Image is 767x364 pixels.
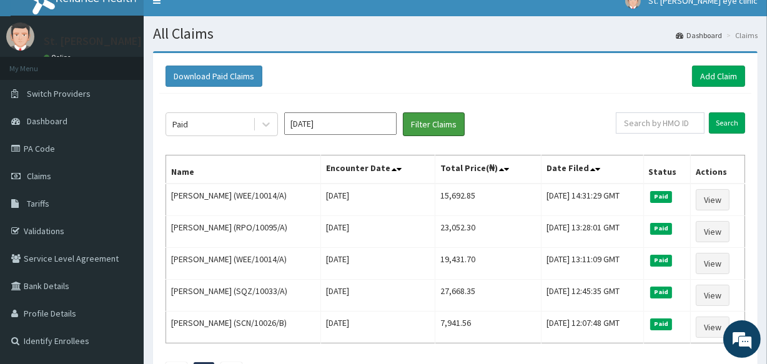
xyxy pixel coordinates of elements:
[166,66,262,87] button: Download Paid Claims
[541,248,643,280] td: [DATE] 13:11:09 GMT
[6,22,34,51] img: User Image
[65,70,210,86] div: Chat with us now
[541,312,643,343] td: [DATE] 12:07:48 GMT
[696,253,730,274] a: View
[166,184,321,216] td: [PERSON_NAME] (WEE/10014/A)
[696,317,730,338] a: View
[435,312,542,343] td: 7,941.56
[616,112,705,134] input: Search by HMO ID
[435,216,542,248] td: 23,052.30
[435,155,542,184] th: Total Price(₦)
[541,216,643,248] td: [DATE] 13:28:01 GMT
[27,170,51,182] span: Claims
[23,62,51,94] img: d_794563401_company_1708531726252_794563401
[166,248,321,280] td: [PERSON_NAME] (WEE/10014/A)
[166,216,321,248] td: [PERSON_NAME] (RPO/10095/A)
[320,312,435,343] td: [DATE]
[27,198,49,209] span: Tariffs
[435,184,542,216] td: 15,692.85
[723,30,758,41] li: Claims
[166,280,321,312] td: [PERSON_NAME] (SQZ/10033/A)
[6,237,238,280] textarea: Type your message and hit 'Enter'
[320,248,435,280] td: [DATE]
[650,223,673,234] span: Paid
[205,6,235,36] div: Minimize live chat window
[320,184,435,216] td: [DATE]
[692,66,745,87] a: Add Claim
[696,189,730,210] a: View
[435,280,542,312] td: 27,668.35
[650,191,673,202] span: Paid
[541,155,643,184] th: Date Filed
[27,116,67,127] span: Dashboard
[676,30,722,41] a: Dashboard
[541,280,643,312] td: [DATE] 12:45:35 GMT
[172,118,188,130] div: Paid
[709,112,745,134] input: Search
[166,155,321,184] th: Name
[650,318,673,330] span: Paid
[320,280,435,312] td: [DATE]
[44,36,191,47] p: St. [PERSON_NAME] eye clinic
[650,255,673,266] span: Paid
[650,287,673,298] span: Paid
[696,221,730,242] a: View
[320,216,435,248] td: [DATE]
[72,105,172,231] span: We're online!
[403,112,465,136] button: Filter Claims
[153,26,758,42] h1: All Claims
[284,112,397,135] input: Select Month and Year
[691,155,745,184] th: Actions
[27,88,91,99] span: Switch Providers
[320,155,435,184] th: Encounter Date
[166,312,321,343] td: [PERSON_NAME] (SCN/10026/B)
[696,285,730,306] a: View
[541,184,643,216] td: [DATE] 14:31:29 GMT
[44,53,74,62] a: Online
[435,248,542,280] td: 19,431.70
[643,155,691,184] th: Status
